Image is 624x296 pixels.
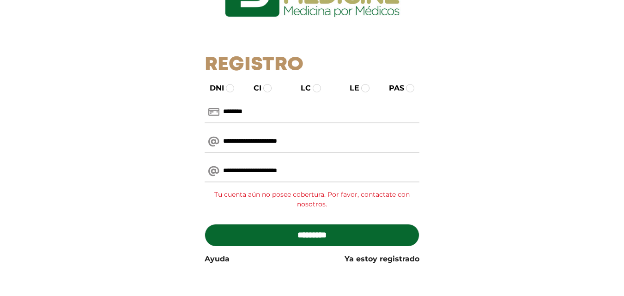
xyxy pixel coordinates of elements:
[345,254,419,265] a: Ya estoy registrado
[205,186,419,213] div: Tu cuenta aún no posee cobertura. Por favor, contactate con nosotros.
[205,54,419,77] h1: Registro
[201,83,224,94] label: DNI
[245,83,261,94] label: CI
[292,83,311,94] label: LC
[381,83,404,94] label: PAS
[205,254,230,265] a: Ayuda
[341,83,359,94] label: LE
